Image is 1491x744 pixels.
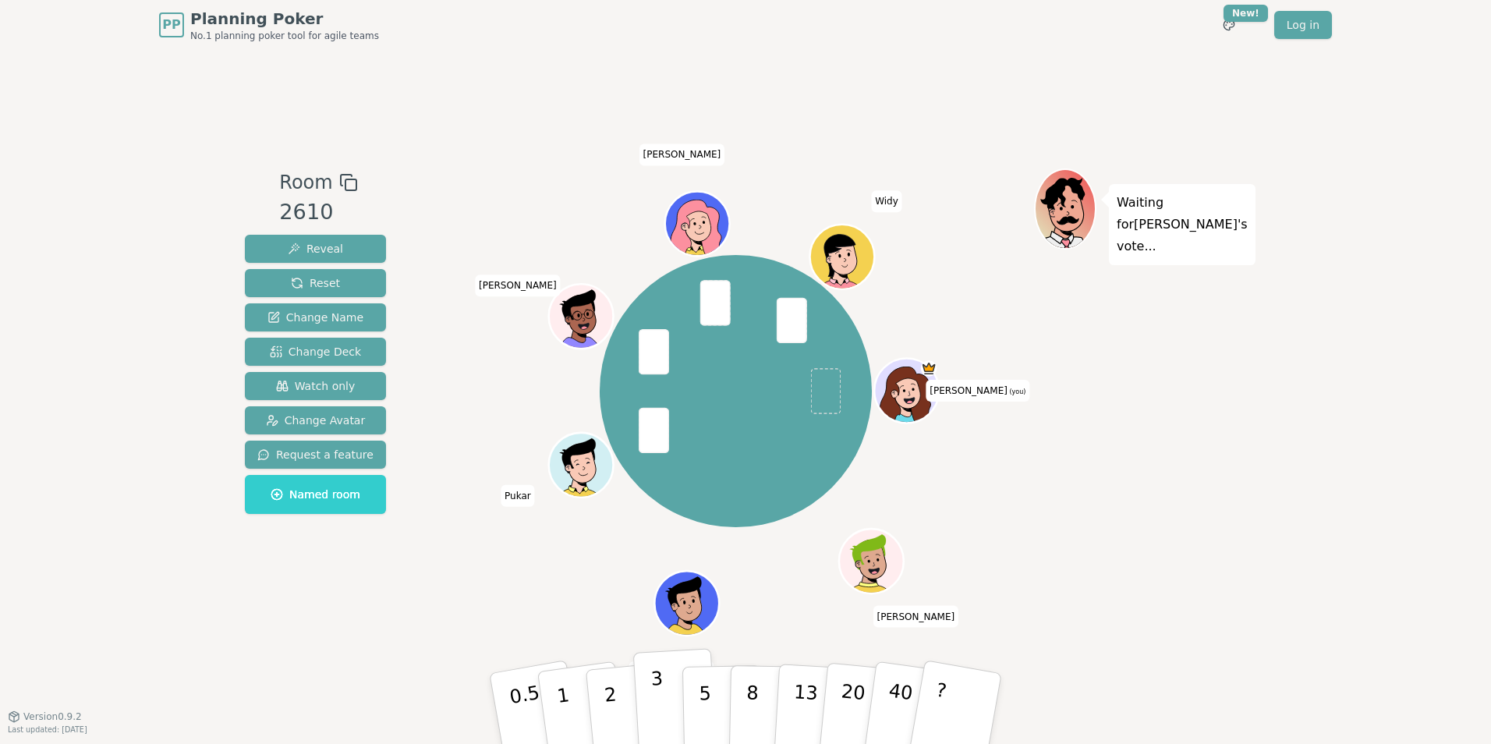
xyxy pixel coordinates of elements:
span: Room [279,168,332,197]
span: Click to change your name [501,485,535,507]
span: Request a feature [257,447,374,462]
span: Version 0.9.2 [23,710,82,723]
button: New! [1215,11,1243,39]
span: No.1 planning poker tool for agile teams [190,30,379,42]
span: (you) [1008,388,1026,395]
span: Planning Poker [190,8,379,30]
span: Click to change your name [871,191,902,213]
div: 2610 [279,197,357,229]
button: Change Name [245,303,386,331]
a: Log in [1274,11,1332,39]
span: Change Avatar [266,413,366,428]
span: Watch only [276,378,356,394]
button: Version0.9.2 [8,710,82,723]
div: New! [1224,5,1268,22]
p: Waiting for [PERSON_NAME] 's vote... [1117,192,1248,257]
button: Change Avatar [245,406,386,434]
button: Reveal [245,235,386,263]
span: Reset [291,275,340,291]
a: PPPlanning PokerNo.1 planning poker tool for agile teams [159,8,379,42]
span: Change Deck [270,344,361,360]
button: Request a feature [245,441,386,469]
span: Change Name [267,310,363,325]
span: Click to change your name [873,606,959,628]
button: Click to change your avatar [877,360,937,421]
span: Click to change your name [639,144,725,166]
span: Last updated: [DATE] [8,725,87,734]
span: Click to change your name [926,380,1029,402]
span: Sukriti is the host [921,360,937,377]
button: Named room [245,475,386,514]
button: Reset [245,269,386,297]
button: Change Deck [245,338,386,366]
span: Reveal [288,241,343,257]
span: PP [162,16,180,34]
span: Click to change your name [475,275,561,297]
span: Named room [271,487,360,502]
button: Watch only [245,372,386,400]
